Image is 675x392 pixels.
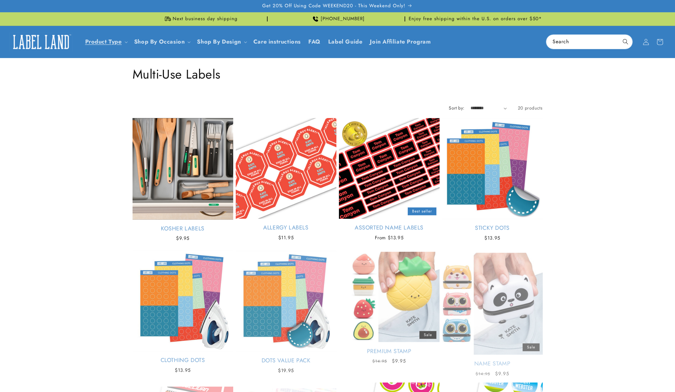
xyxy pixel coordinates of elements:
a: Clothing Dots [133,356,233,363]
label: Sort by: [449,105,464,111]
span: [PHONE_NUMBER] [321,16,365,22]
span: 20 products [518,105,543,111]
a: Name Stamp [442,357,543,365]
a: Assorted Name Labels [339,224,440,231]
div: Announcement [408,12,543,26]
summary: Shop By Design [193,34,249,49]
span: Label Guide [328,38,363,45]
span: Shop By Occasion [134,38,185,45]
a: Kosher Labels [133,225,233,232]
span: Next business day shipping [173,16,238,22]
span: Get 20% Off Using Code WEEKEND20 - This Weekend Only! [262,3,406,9]
a: Label Land [7,30,75,54]
a: Product Type [85,38,122,46]
div: Announcement [133,12,268,26]
button: Search [619,35,632,49]
a: Care instructions [250,34,305,49]
a: Label Guide [324,34,366,49]
span: FAQ [308,38,321,45]
summary: Shop By Occasion [130,34,193,49]
a: Allergy Labels [236,224,336,231]
a: FAQ [305,34,324,49]
a: Dots Value Pack [236,356,336,363]
a: Shop By Design [197,38,241,46]
span: Care instructions [253,38,301,45]
img: Label Land [9,32,73,52]
h1: Multi-Use Labels [133,66,543,82]
a: Premium Stamp [339,346,440,353]
summary: Product Type [81,34,130,49]
div: Announcement [270,12,405,26]
a: Join Affiliate Program [366,34,435,49]
span: Enjoy free shipping within the U.S. on orders over $50* [409,16,542,22]
a: Sticky Dots [442,224,543,231]
span: Join Affiliate Program [370,38,431,45]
